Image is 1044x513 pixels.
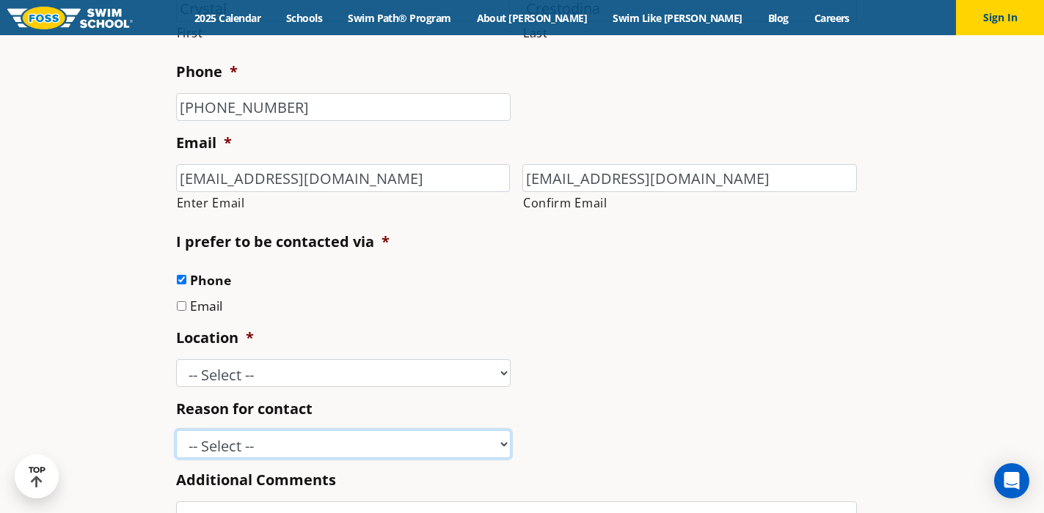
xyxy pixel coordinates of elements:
div: Open Intercom Messenger [994,463,1029,498]
label: Phone [190,270,231,289]
label: I prefer to be contacted via [176,232,390,251]
label: Confirm Email [523,193,857,213]
a: 2025 Calendar [182,11,274,25]
a: Swim Like [PERSON_NAME] [600,11,756,25]
div: TOP [29,465,45,488]
a: Schools [274,11,335,25]
a: Blog [755,11,801,25]
label: Email [176,133,232,152]
a: Swim Path® Program [335,11,464,25]
a: About [PERSON_NAME] [464,11,600,25]
img: FOSS Swim School Logo [7,7,133,29]
label: Email [190,296,222,315]
label: Location [176,328,254,347]
label: Phone [176,62,238,81]
label: Reason for contact [176,399,313,418]
a: Careers [801,11,862,25]
label: Enter Email [177,193,511,213]
label: Additional Comments [176,470,336,490]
